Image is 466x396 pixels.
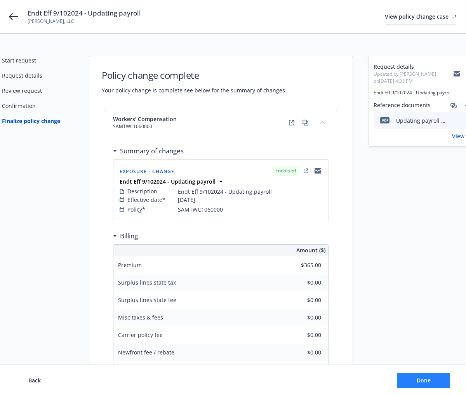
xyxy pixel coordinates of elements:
[118,349,174,356] span: Newfront fee / rebate
[118,314,163,321] span: Misc taxes & fees
[120,168,174,175] span: Exposure - Change
[275,294,326,306] input: 0.00
[178,188,272,196] span: Endt Eff 9/102024 - Updating payroll
[120,178,216,185] strong: Endt Eff 9/102024 - Updating payroll
[287,118,296,127] a: external
[2,102,36,110] div: Confirmation
[120,231,138,241] h3: Billing
[118,296,176,304] span: Surplus lines state fee
[127,205,145,214] span: Policy*
[2,87,42,95] div: Review request
[120,146,184,156] h3: Summary of changes
[113,146,184,156] div: Summary of changes
[113,115,177,123] span: Workers' Compensation
[385,9,456,24] a: View policy change case
[380,117,389,123] span: PDF
[127,187,157,195] span: Description
[374,63,454,71] span: Request details
[105,110,337,135] div: Workers' CompensationSAMTWC1060000externalcopycollapse content
[296,246,325,254] span: Amount ($)
[275,329,326,341] input: 0.00
[2,117,60,125] div: Finalize policy change
[417,377,431,384] span: Done
[316,116,329,129] button: collapse content
[275,277,326,288] input: 0.00
[118,331,163,339] span: Carrier policy fee
[118,261,142,269] span: Premium
[450,116,456,125] button: download file
[178,205,223,214] span: SAMTWC1060000
[102,69,287,82] h1: Policy change complete
[28,377,41,384] span: Back
[275,259,326,271] input: 0.00
[449,101,458,110] a: associate
[2,56,36,64] div: Start request
[301,118,310,127] a: copy
[374,71,454,85] span: Updated by [PERSON_NAME] on [DATE] 4:31 PM
[374,101,431,110] span: Reference documents
[275,167,296,174] span: Endorsed
[127,196,165,204] span: Effective date*
[275,364,326,376] input: 0.00
[396,116,447,125] div: Updating payroll .PDF
[275,312,326,323] input: 0.00
[113,123,177,130] span: SAMTWC1060000
[275,347,326,358] input: 0.00
[178,196,195,204] span: [DATE]
[397,373,450,388] button: Done
[118,279,176,286] span: Surplus lines state tax
[15,373,54,388] button: Back
[301,166,311,175] a: external
[28,18,141,25] span: [PERSON_NAME], LLC
[313,166,322,175] a: copyLogging
[102,86,287,94] span: Your policy change is complete see below for the summary of changes.
[28,9,141,18] span: Endt Eff 9/102024 - Updating payroll
[2,71,42,80] div: Request details
[113,231,138,241] div: Billing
